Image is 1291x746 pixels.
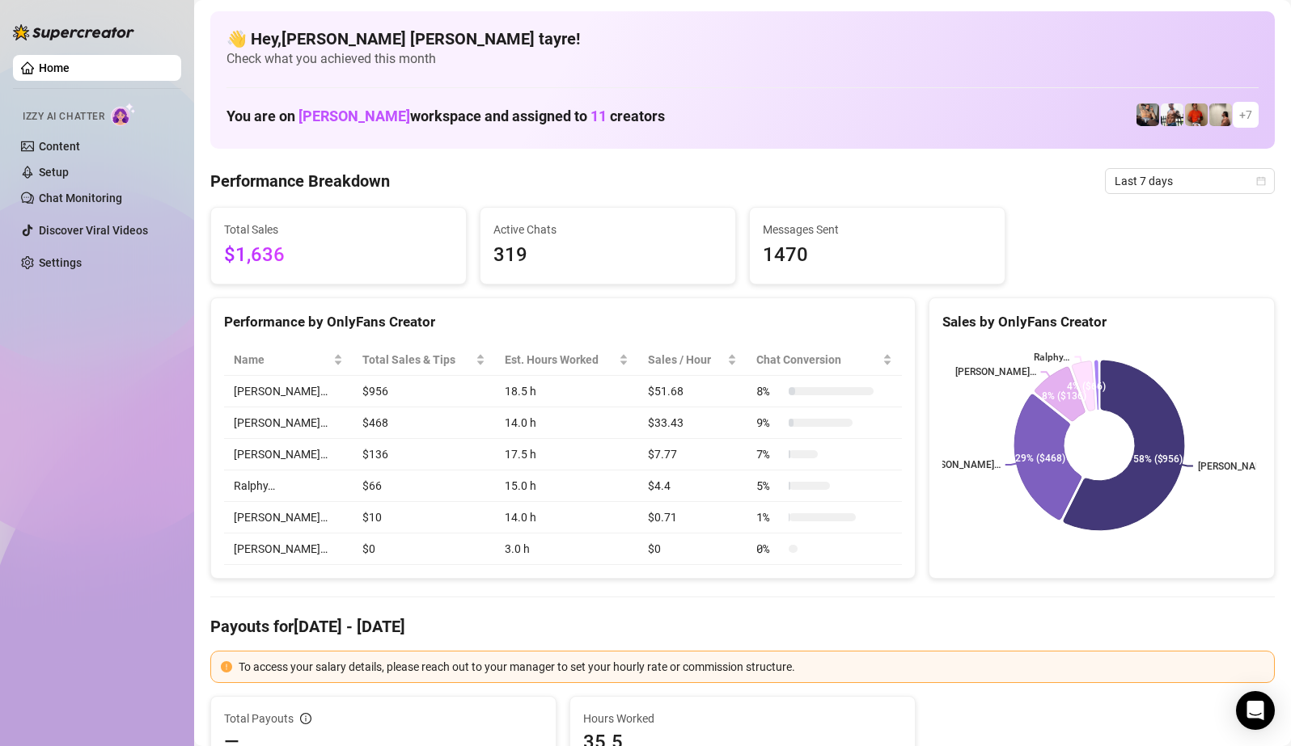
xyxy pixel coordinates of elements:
[224,533,353,565] td: [PERSON_NAME]…
[210,170,390,192] h4: Performance Breakdown
[493,221,722,238] span: Active Chats
[23,109,104,124] span: Izzy AI Chatter
[1137,103,1159,126] img: George
[583,710,902,727] span: Hours Worked
[638,407,747,439] td: $33.43
[1198,461,1279,472] text: [PERSON_NAME]…
[756,540,782,558] span: 0 %
[1209,103,1232,126] img: Ralphy
[210,615,1275,638] h4: Payouts for [DATE] - [DATE]
[495,376,638,407] td: 18.5 h
[224,221,453,238] span: Total Sales
[234,351,330,369] span: Name
[353,439,495,470] td: $136
[224,311,902,333] div: Performance by OnlyFans Creator
[638,502,747,533] td: $0.71
[239,658,1264,676] div: To access your salary details, please reach out to your manager to set your hourly rate or commis...
[756,445,782,463] span: 7 %
[13,24,134,40] img: logo-BBDzfeDw.svg
[638,533,747,565] td: $0
[590,107,607,124] span: 11
[353,533,495,565] td: $0
[756,508,782,526] span: 1 %
[638,439,747,470] td: $7.77
[955,366,1036,377] text: [PERSON_NAME]…
[353,502,495,533] td: $10
[39,61,70,74] a: Home
[1161,103,1183,126] img: JUSTIN
[226,27,1259,50] h4: 👋 Hey, [PERSON_NAME] [PERSON_NAME] tayre !
[756,414,782,432] span: 9 %
[495,533,638,565] td: 3.0 h
[756,382,782,400] span: 8 %
[353,344,495,376] th: Total Sales & Tips
[221,661,232,672] span: exclamation-circle
[224,344,353,376] th: Name
[493,240,722,271] span: 319
[1185,103,1208,126] img: Justin
[942,311,1261,333] div: Sales by OnlyFans Creator
[763,240,992,271] span: 1470
[505,351,616,369] div: Est. Hours Worked
[353,470,495,502] td: $66
[756,351,879,369] span: Chat Conversion
[226,50,1259,68] span: Check what you achieved this month
[495,502,638,533] td: 14.0 h
[224,710,294,727] span: Total Payouts
[638,344,747,376] th: Sales / Hour
[353,407,495,439] td: $468
[39,192,122,204] a: Chat Monitoring
[763,221,992,238] span: Messages Sent
[638,376,747,407] td: $51.68
[495,470,638,502] td: 15.0 h
[39,140,80,153] a: Content
[224,240,453,271] span: $1,636
[224,502,353,533] td: [PERSON_NAME]…
[1239,106,1252,124] span: + 7
[298,107,410,124] span: [PERSON_NAME]
[747,344,902,376] th: Chat Conversion
[495,407,638,439] td: 14.0 h
[224,439,353,470] td: [PERSON_NAME]…
[362,351,472,369] span: Total Sales & Tips
[756,477,782,495] span: 5 %
[495,439,638,470] td: 17.5 h
[920,459,1001,470] text: [PERSON_NAME]…
[300,713,311,724] span: info-circle
[1236,691,1275,730] div: Open Intercom Messenger
[1256,176,1266,186] span: calendar
[1034,352,1069,363] text: Ralphy…
[111,103,136,126] img: AI Chatter
[648,351,724,369] span: Sales / Hour
[1115,169,1265,193] span: Last 7 days
[226,107,665,125] h1: You are on workspace and assigned to creators
[39,256,82,269] a: Settings
[224,376,353,407] td: [PERSON_NAME]…
[638,470,747,502] td: $4.4
[39,166,69,179] a: Setup
[224,470,353,502] td: Ralphy…
[39,224,148,237] a: Discover Viral Videos
[224,407,353,439] td: [PERSON_NAME]…
[353,376,495,407] td: $956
